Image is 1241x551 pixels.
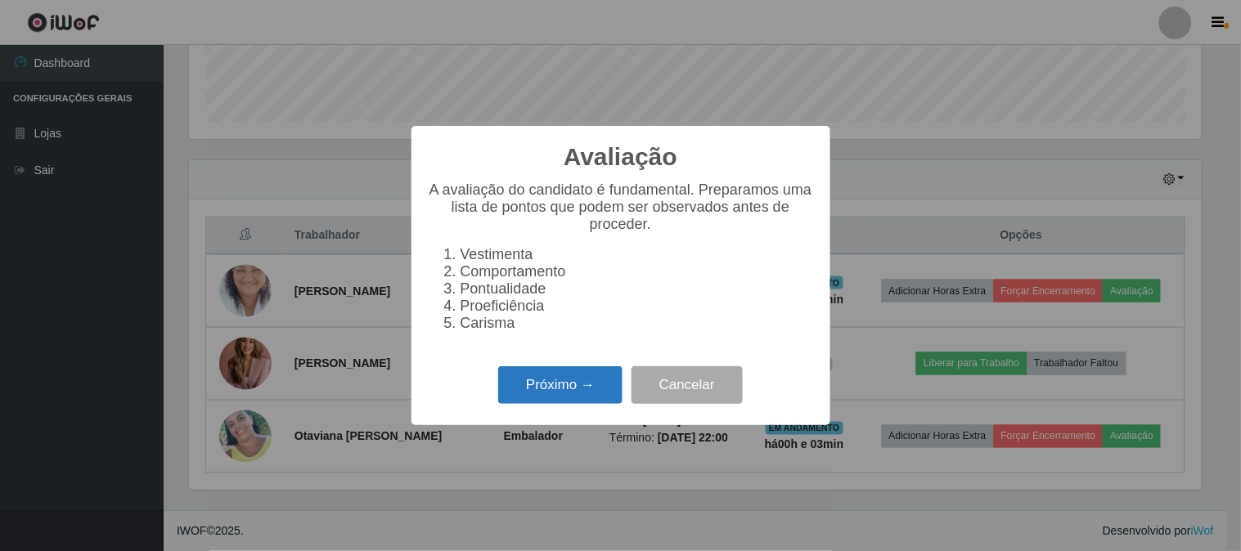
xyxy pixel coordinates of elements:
li: Comportamento [461,263,814,280]
li: Pontualidade [461,280,814,298]
li: Carisma [461,315,814,332]
p: A avaliação do candidato é fundamental. Preparamos uma lista de pontos que podem ser observados a... [428,181,814,233]
li: Proeficiência [461,298,814,315]
li: Vestimenta [461,246,814,263]
button: Próximo → [498,366,623,405]
h2: Avaliação [564,142,677,172]
button: Cancelar [632,366,743,405]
